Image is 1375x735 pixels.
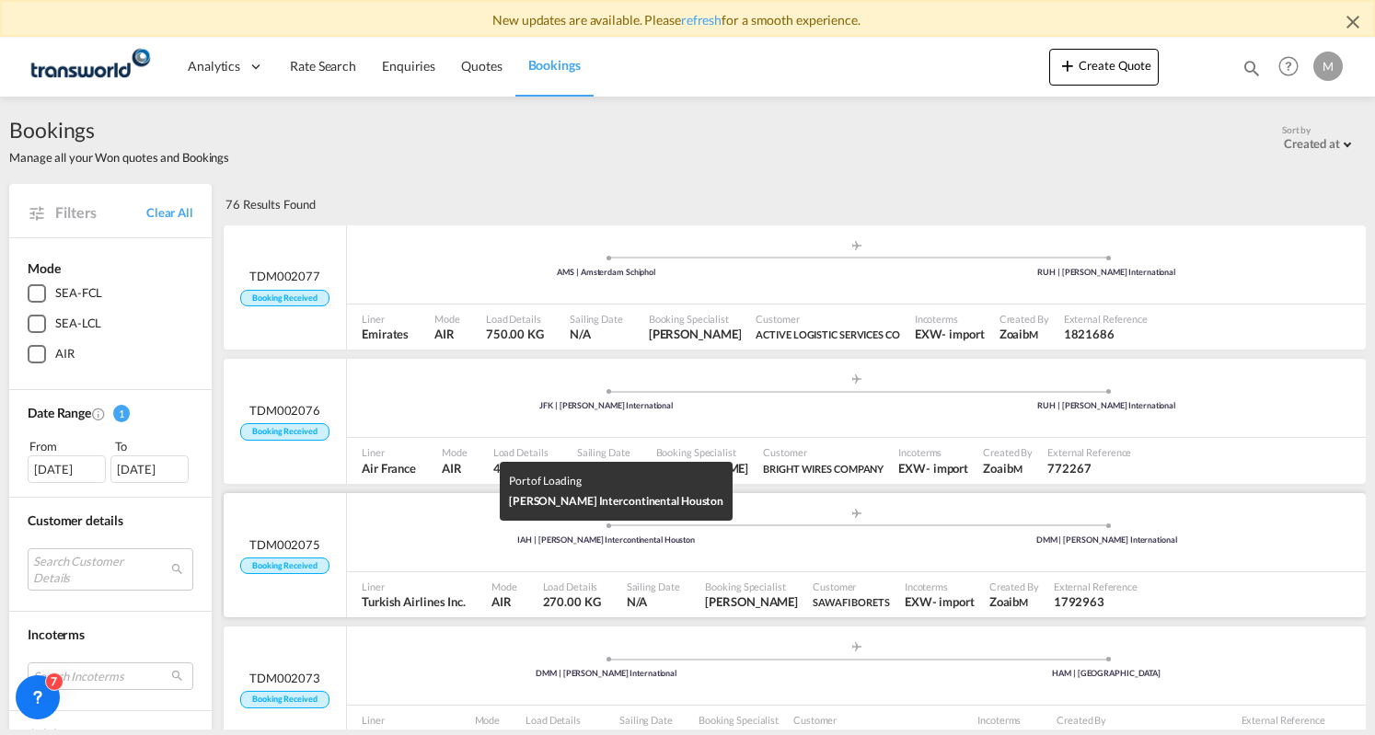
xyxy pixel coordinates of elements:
span: Mohammed Shahil [656,460,749,477]
span: Booking Specialist [649,312,742,326]
span: Booking Received [240,423,329,441]
span: AIR [442,460,468,477]
span: Zoaib M [983,460,1033,477]
span: AIR [434,326,460,342]
md-icon: assets/icons/custom/roll-o-plane.svg [846,374,868,384]
span: BRIGHT WIRES COMPANY [763,463,884,475]
span: Sailing Date [619,713,673,727]
span: Customer [763,445,884,459]
span: Incoterms [898,445,968,459]
span: Liner [362,312,409,326]
md-checkbox: AIR [28,345,193,363]
div: - import [942,326,984,342]
span: 1 [113,405,130,422]
span: Quotes [461,58,502,74]
span: Zoaib M [999,326,1049,342]
span: Booking Specialist [705,580,798,593]
span: Booking Specialist [699,713,779,727]
span: M [1019,596,1028,608]
button: icon-plus 400-fgCreate Quote [1049,49,1159,86]
span: BRIGHT WIRES COMPANY [763,460,884,477]
div: icon-magnify [1242,58,1262,86]
span: Load Details [526,713,594,727]
span: Booking Specialist [656,445,749,459]
div: [DATE] [28,455,106,483]
span: External Reference [1047,445,1131,459]
span: Incoterms [915,312,985,326]
span: From To [DATE][DATE] [28,437,193,483]
span: Date Range [28,405,91,420]
div: Analytics [175,37,277,97]
div: M [1313,52,1343,81]
div: [DATE] [110,455,189,483]
span: Created By [1057,713,1226,727]
md-icon: assets/icons/custom/roll-o-plane.svg [846,241,868,250]
span: Mode [434,312,460,326]
md-checkbox: SEA-LCL [28,315,193,333]
span: SAWAFI BORETS [813,596,890,608]
span: TDM002073 [249,670,320,686]
span: Rate Search [290,58,356,74]
span: Help [1273,51,1304,82]
a: Rate Search [277,37,369,97]
img: 1a84b2306ded11f09c1219774cd0a0fe.png [28,46,152,87]
div: Created at [1284,136,1340,151]
span: N/A [627,593,680,610]
span: Booking Received [240,290,329,307]
span: N/A [570,326,623,342]
span: Booking Received [240,691,329,708]
a: Bookings [515,37,594,97]
div: JFK | [PERSON_NAME] International [356,400,857,412]
div: 76 Results Found [225,184,315,224]
span: Customer [756,312,899,326]
div: EXW [898,460,926,477]
div: RUH | [PERSON_NAME] International [857,400,1358,412]
div: EXW [915,326,942,342]
span: ACTIVE LOGISTIC SERVICES CO [756,326,899,342]
span: Mohammed Shahil [705,593,798,610]
div: TDM002075 Booking Received assets/icons/custom/ship-fill.svgassets/icons/custom/roll-o-plane.svgP... [224,493,1366,618]
span: External Reference [1242,713,1325,727]
span: 1821686 [1064,326,1148,342]
div: DMM | [PERSON_NAME] International [356,668,857,680]
span: Liner [362,713,449,727]
md-icon: assets/icons/custom/roll-o-plane.svg [846,509,868,518]
span: Analytics [188,57,240,75]
span: TDM002076 [249,402,320,419]
div: Customer details [28,511,193,530]
div: From [28,437,109,455]
span: Filters [55,202,146,223]
div: DMM | [PERSON_NAME] International [857,534,1358,546]
div: TDM002077 Booking Received assets/icons/custom/ship-fill.svgassets/icons/custom/roll-o-plane.svgP... [224,225,1366,350]
div: To [113,437,194,455]
span: EXW import [898,460,968,477]
div: AIR [55,345,75,363]
span: External Reference [1064,312,1148,326]
span: Sailing Date [627,580,680,593]
span: 469.00 KG [493,461,551,476]
span: 750.00 KG [486,327,544,341]
span: EXW import [905,593,975,610]
span: ACTIVE LOGISTIC SERVICES CO [756,328,899,340]
span: Emirates [362,326,409,342]
span: Incoterms [28,626,85,642]
span: M [1013,463,1023,475]
span: Customer [793,713,963,727]
span: Bookings [9,115,229,144]
div: New updates are available. Please for a smooth experience. [2,11,1373,29]
span: Mode [442,445,468,459]
span: Enquiries [382,58,435,74]
span: 270.00 KG [543,594,601,609]
span: Liner [362,445,416,459]
div: IAH | [PERSON_NAME] Intercontinental Houston [356,534,857,546]
div: - import [932,593,975,610]
div: HAM | [GEOGRAPHIC_DATA] [857,668,1358,680]
span: TDM002075 [249,536,320,553]
span: TDM002077 [249,268,320,284]
span: Air France [362,460,416,477]
span: Created By [983,445,1033,459]
span: Customer [813,580,890,593]
div: SEA-LCL [55,315,101,333]
span: Manage all your Won quotes and Bookings [9,149,229,166]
